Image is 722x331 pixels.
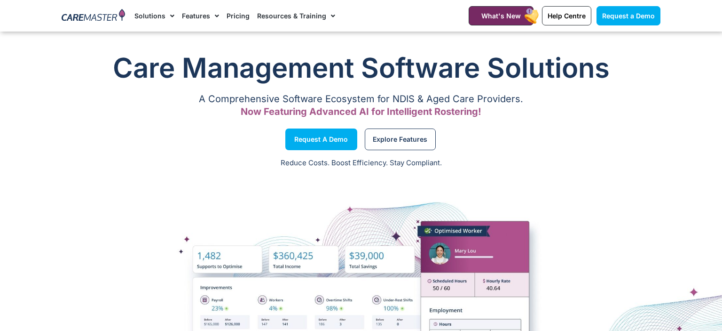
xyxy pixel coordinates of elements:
[62,96,660,102] p: A Comprehensive Software Ecosystem for NDIS & Aged Care Providers.
[62,49,660,87] h1: Care Management Software Solutions
[469,6,534,25] a: What's New
[62,9,125,23] img: CareMaster Logo
[365,129,436,150] a: Explore Features
[294,137,348,142] span: Request a Demo
[548,12,586,20] span: Help Centre
[285,129,357,150] a: Request a Demo
[481,12,521,20] span: What's New
[602,12,655,20] span: Request a Demo
[596,6,660,25] a: Request a Demo
[241,106,481,117] span: Now Featuring Advanced AI for Intelligent Rostering!
[373,137,427,142] span: Explore Features
[542,6,591,25] a: Help Centre
[6,158,716,169] p: Reduce Costs. Boost Efficiency. Stay Compliant.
